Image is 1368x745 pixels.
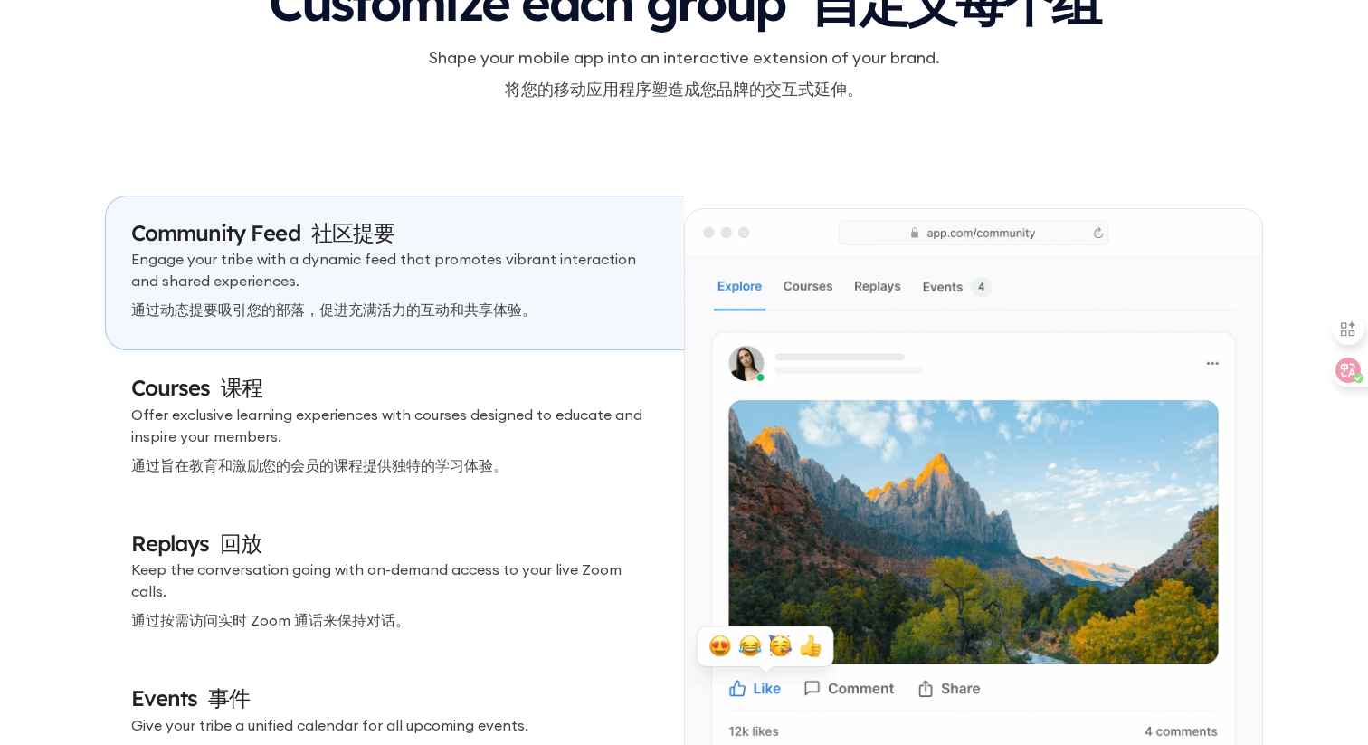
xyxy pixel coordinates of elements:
font: 通过动态提要吸引您的部落，促进充满活力的互动和共享体验。 [131,301,537,319]
h3: Courses [131,373,659,404]
font: 事件 [208,684,250,712]
font: 通过按需访问实时 Zoom 通话来保持对话。 [131,611,410,629]
p: Keep the conversation going with on-demand access to your live Zoom calls. [131,559,659,638]
font: 课程 [221,374,262,401]
h3: Events [131,683,659,714]
font: 通过旨在教育和激励您的会员的课程提供独特的学习体验。 [131,456,508,474]
p: Offer exclusive learning experiences with courses designed to educate and inspire your members. [131,404,659,483]
p: Shape your mobile app into an interactive extension of your brand. [105,45,1263,109]
font: 回放 [220,530,261,557]
h3: Replays [131,529,659,559]
h3: Community Feed [131,218,659,249]
font: 社区提要 [311,219,394,246]
p: Engage your tribe with a dynamic feed that promotes vibrant interaction and shared experiences. [131,248,659,328]
font: 将您的移动应用程序塑造成您品牌的交互式延伸。 [505,79,863,100]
